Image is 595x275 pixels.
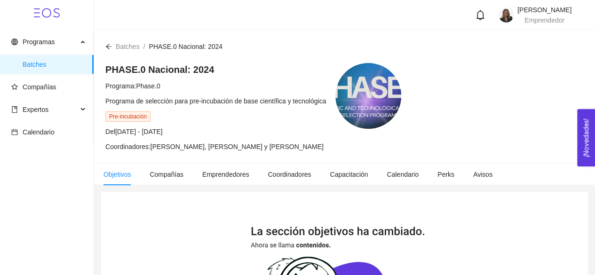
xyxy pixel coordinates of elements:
[103,171,131,178] span: Objetivos
[387,171,419,178] span: Calendario
[23,55,86,74] span: Batches
[143,43,145,50] span: /
[475,10,485,20] span: bell
[473,171,492,178] span: Avisos
[105,82,160,90] span: Programa: Phase.0
[105,143,324,150] span: Coordinadores: [PERSON_NAME], [PERSON_NAME] y [PERSON_NAME]
[330,171,368,178] span: Capacitación
[11,106,18,113] span: book
[202,171,249,178] span: Emprendedores
[23,106,48,113] span: Expertos
[437,171,454,178] span: Perks
[105,111,151,122] span: Pre-incubación
[105,97,326,105] span: Programa de selección para pre-incubación de base científica y tecnológica
[268,171,311,178] span: Coordinadores
[23,38,55,46] span: Programas
[577,109,595,166] button: Open Feedback Widget
[23,83,56,91] span: Compañías
[517,6,571,14] span: [PERSON_NAME]
[105,128,163,135] span: Del [DATE] - [DATE]
[524,16,564,24] span: Emprendedor
[149,43,222,50] span: PHASE.0 Nacional: 2024
[11,39,18,45] span: global
[23,128,55,136] span: Calendario
[11,84,18,90] span: star
[150,171,183,178] span: Compañías
[105,43,112,50] span: arrow-left
[116,43,140,50] span: Batches
[105,63,326,76] h4: PHASE.0 Nacional: 2024
[499,8,514,23] img: 1756940742224-1000114824.jpg
[11,129,18,135] span: calendar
